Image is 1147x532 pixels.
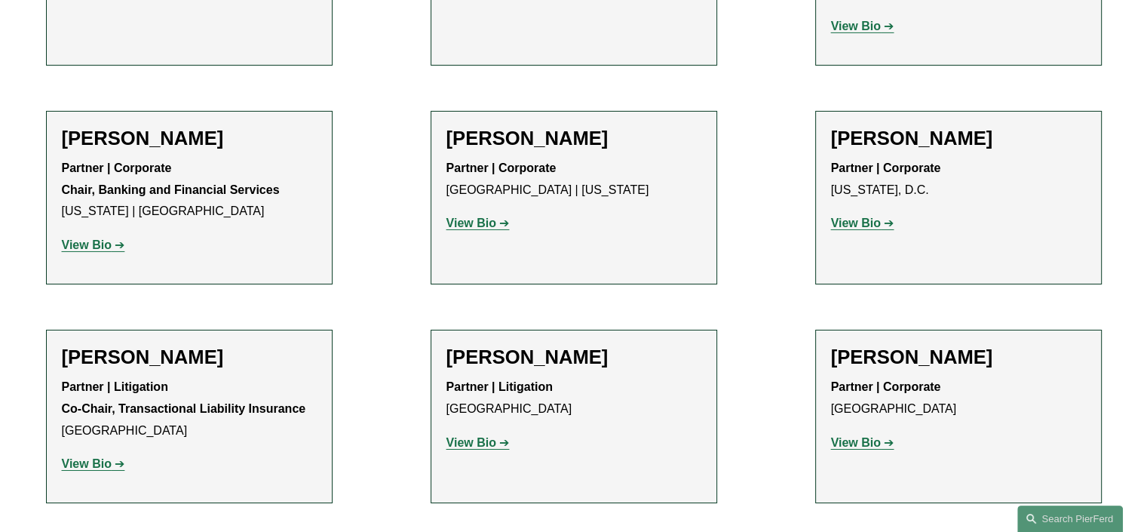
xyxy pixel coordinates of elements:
[62,377,317,441] p: [GEOGRAPHIC_DATA]
[446,161,557,174] strong: Partner | Corporate
[62,238,125,251] a: View Bio
[831,161,941,174] strong: Partner | Corporate
[446,217,510,229] a: View Bio
[62,158,317,223] p: [US_STATE] | [GEOGRAPHIC_DATA]
[446,158,701,201] p: [GEOGRAPHIC_DATA] | [US_STATE]
[446,380,553,393] strong: Partner | Litigation
[62,457,112,470] strong: View Bio
[831,380,941,393] strong: Partner | Corporate
[831,217,894,229] a: View Bio
[831,217,881,229] strong: View Bio
[831,20,894,32] a: View Bio
[62,127,317,150] h2: [PERSON_NAME]
[62,238,112,251] strong: View Bio
[831,127,1086,150] h2: [PERSON_NAME]
[831,377,1086,420] p: [GEOGRAPHIC_DATA]
[446,217,496,229] strong: View Bio
[831,436,881,449] strong: View Bio
[446,436,496,449] strong: View Bio
[446,436,510,449] a: View Bio
[446,377,701,420] p: [GEOGRAPHIC_DATA]
[1017,506,1123,532] a: Search this site
[831,20,881,32] strong: View Bio
[62,457,125,470] a: View Bio
[446,346,701,369] h2: [PERSON_NAME]
[62,346,317,369] h2: [PERSON_NAME]
[446,127,701,150] h2: [PERSON_NAME]
[831,436,894,449] a: View Bio
[831,158,1086,201] p: [US_STATE], D.C.
[62,402,306,415] strong: Co-Chair, Transactional Liability Insurance
[62,161,280,196] strong: Partner | Corporate Chair, Banking and Financial Services
[62,380,168,393] strong: Partner | Litigation
[831,346,1086,369] h2: [PERSON_NAME]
